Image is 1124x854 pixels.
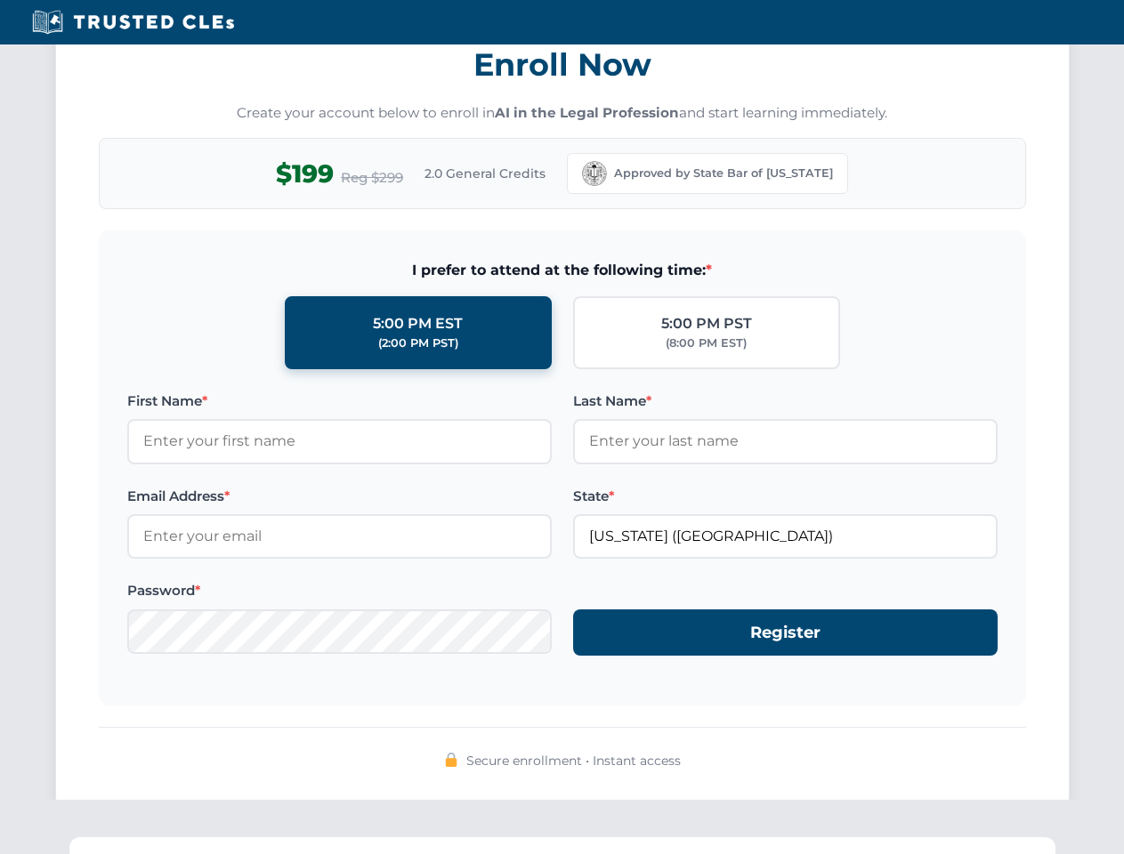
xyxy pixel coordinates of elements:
[573,514,998,559] input: California (CA)
[495,104,679,121] strong: AI in the Legal Profession
[573,419,998,463] input: Enter your last name
[466,751,681,770] span: Secure enrollment • Instant access
[127,580,552,601] label: Password
[378,334,458,352] div: (2:00 PM PST)
[614,165,833,182] span: Approved by State Bar of [US_STATE]
[444,753,458,767] img: 🔒
[341,167,403,189] span: Reg $299
[127,419,552,463] input: Enter your first name
[573,609,998,657] button: Register
[573,391,998,412] label: Last Name
[582,161,607,186] img: California Bar
[99,36,1026,93] h3: Enroll Now
[27,9,239,36] img: Trusted CLEs
[373,312,463,335] div: 5:00 PM EST
[127,391,552,412] label: First Name
[573,486,998,507] label: State
[99,103,1026,124] p: Create your account below to enroll in and start learning immediately.
[661,312,752,335] div: 5:00 PM PST
[666,334,747,352] div: (8:00 PM EST)
[425,164,546,183] span: 2.0 General Credits
[127,486,552,507] label: Email Address
[127,514,552,559] input: Enter your email
[127,259,998,282] span: I prefer to attend at the following time:
[276,154,334,194] span: $199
